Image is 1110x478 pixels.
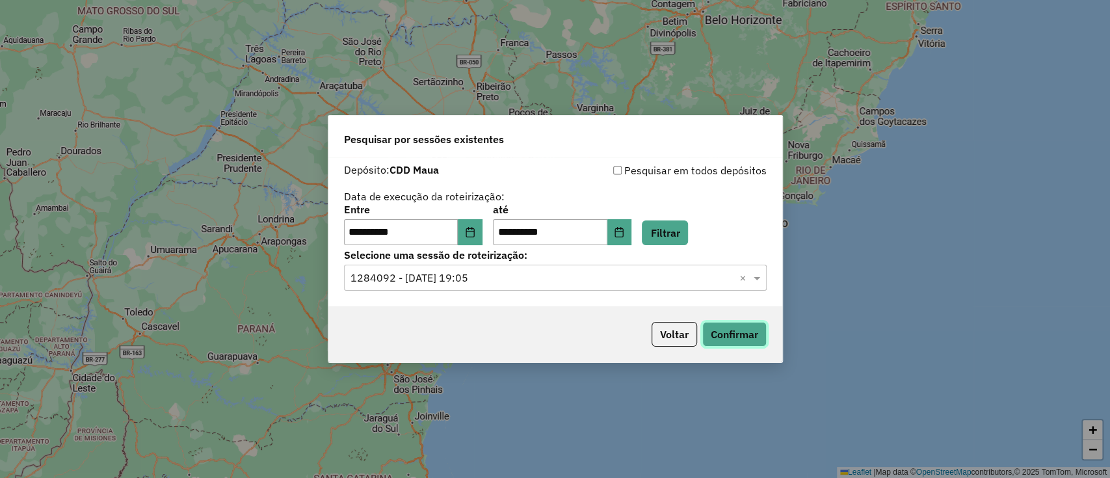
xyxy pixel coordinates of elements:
[642,220,688,245] button: Filtrar
[652,322,697,347] button: Voltar
[702,322,767,347] button: Confirmar
[344,202,482,217] label: Entre
[739,270,750,285] span: Clear all
[390,163,439,176] strong: CDD Maua
[344,189,505,204] label: Data de execução da roteirização:
[344,247,767,263] label: Selecione uma sessão de roteirização:
[344,162,439,178] label: Depósito:
[555,163,767,178] div: Pesquisar em todos depósitos
[493,202,631,217] label: até
[458,219,482,245] button: Choose Date
[344,131,504,147] span: Pesquisar por sessões existentes
[607,219,632,245] button: Choose Date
